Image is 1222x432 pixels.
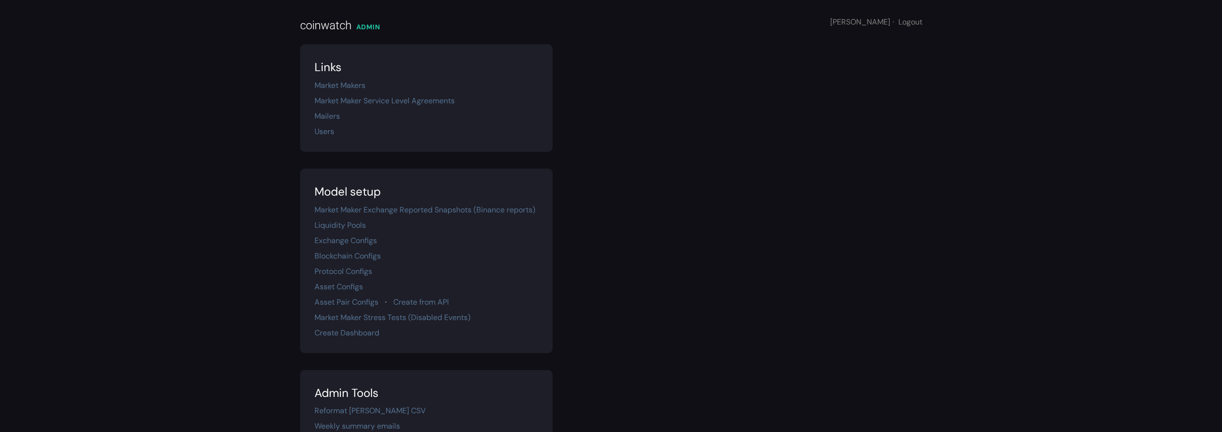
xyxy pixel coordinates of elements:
a: Market Maker Stress Tests (Disabled Events) [315,312,471,322]
a: Create from API [393,297,449,307]
a: Protocol Configs [315,266,372,276]
a: Liquidity Pools [315,220,366,230]
a: Logout [898,17,922,27]
div: [PERSON_NAME] [830,16,922,28]
div: ADMIN [356,22,380,32]
div: Model setup [315,183,538,200]
a: Create Dashboard [315,328,379,338]
div: Links [315,59,538,76]
a: Market Maker Service Level Agreements [315,96,455,106]
a: Asset Configs [315,282,363,292]
a: Reformat [PERSON_NAME] CSV [315,406,426,416]
span: · [385,297,387,307]
a: Market Maker Exchange Reported Snapshots (Binance reports) [315,205,535,215]
a: Asset Pair Configs [315,297,378,307]
div: coinwatch [300,17,351,34]
div: Admin Tools [315,384,538,402]
a: Blockchain Configs [315,251,381,261]
a: Exchange Configs [315,235,377,246]
a: Users [315,126,334,136]
span: · [893,17,894,27]
a: Market Makers [315,80,365,90]
a: Mailers [315,111,340,121]
a: Weekly summary emails [315,421,400,431]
